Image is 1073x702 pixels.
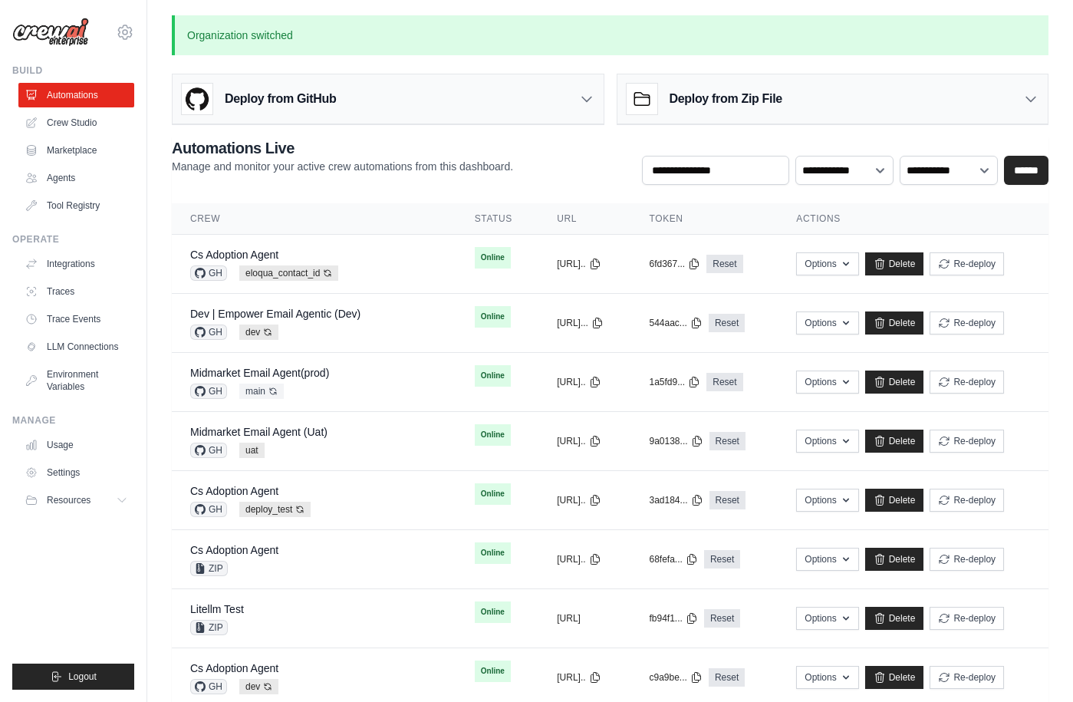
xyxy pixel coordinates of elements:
button: 1a5fd9... [650,376,701,388]
a: Reset [706,373,742,391]
span: Resources [47,494,91,506]
button: 68fefa... [650,553,698,565]
a: Dev | Empower Email Agentic (Dev) [190,308,360,320]
button: fb94f1... [650,612,698,625]
span: Online [475,542,511,564]
button: 3ad184... [650,494,703,506]
a: Reset [706,255,742,273]
button: c9a9be... [650,671,703,684]
a: Reset [704,550,740,569]
button: Re-deploy [930,311,1004,335]
h3: Deploy from GitHub [225,90,336,108]
a: Cs Adoption Agent [190,249,278,261]
th: Token [631,203,778,235]
p: Manage and monitor your active crew automations from this dashboard. [172,159,513,174]
button: Re-deploy [930,666,1004,689]
span: GH [190,443,227,458]
button: Options [796,548,858,571]
a: Crew Studio [18,110,134,135]
h3: Deploy from Zip File [670,90,782,108]
a: Automations [18,83,134,107]
th: Status [456,203,539,235]
th: URL [538,203,630,235]
span: main [239,384,284,399]
div: Build [12,64,134,77]
button: Re-deploy [930,489,1004,512]
p: Organization switched [172,15,1048,55]
span: Online [475,306,511,328]
span: GH [190,502,227,517]
span: GH [190,679,227,694]
button: Re-deploy [930,371,1004,394]
span: uat [239,443,265,458]
th: Crew [172,203,456,235]
a: Tool Registry [18,193,134,218]
span: Online [475,661,511,682]
a: Litellm Test [190,603,244,615]
span: Online [475,424,511,446]
button: Options [796,430,858,453]
div: Manage [12,414,134,427]
a: Reset [709,491,746,509]
img: GitHub Logo [182,84,212,114]
a: Delete [865,548,924,571]
a: Reset [709,314,745,332]
a: Reset [709,668,745,687]
button: Options [796,371,858,394]
span: Online [475,483,511,505]
button: Options [796,607,858,630]
a: Trace Events [18,307,134,331]
button: Options [796,252,858,275]
a: Delete [865,666,924,689]
button: Logout [12,664,134,690]
span: Online [475,247,511,269]
span: GH [190,325,227,340]
button: Re-deploy [930,607,1004,630]
a: Delete [865,607,924,630]
a: Cs Adoption Agent [190,544,278,556]
button: Re-deploy [930,252,1004,275]
a: Agents [18,166,134,190]
button: 9a0138... [650,435,703,447]
a: Settings [18,460,134,485]
button: Re-deploy [930,430,1004,453]
a: Delete [865,489,924,512]
span: eloqua_contact_id [239,265,338,281]
a: Midmarket Email Agent (Uat) [190,426,327,438]
a: Delete [865,371,924,394]
a: Midmarket Email Agent(prod) [190,367,329,379]
a: Environment Variables [18,362,134,399]
a: Marketplace [18,138,134,163]
span: GH [190,384,227,399]
div: Operate [12,233,134,246]
a: Delete [865,252,924,275]
a: Traces [18,279,134,304]
button: 6fd367... [650,258,701,270]
a: Delete [865,430,924,453]
button: Options [796,489,858,512]
a: Cs Adoption Agent [190,662,278,674]
span: ZIP [190,620,228,635]
span: dev [239,679,278,694]
a: Reset [704,609,740,628]
button: Re-deploy [930,548,1004,571]
span: deploy_test [239,502,311,517]
span: GH [190,265,227,281]
span: Online [475,601,511,623]
button: Resources [18,488,134,512]
a: Cs Adoption Agent [190,485,278,497]
span: ZIP [190,561,228,576]
button: Options [796,311,858,335]
th: Actions [778,203,1048,235]
span: Online [475,365,511,387]
a: Reset [709,432,746,450]
a: Delete [865,311,924,335]
a: Integrations [18,252,134,276]
button: 544aac... [650,317,703,329]
a: Usage [18,433,134,457]
a: LLM Connections [18,335,134,359]
button: Options [796,666,858,689]
img: Logo [12,18,89,47]
span: dev [239,325,278,340]
span: Logout [68,671,97,683]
